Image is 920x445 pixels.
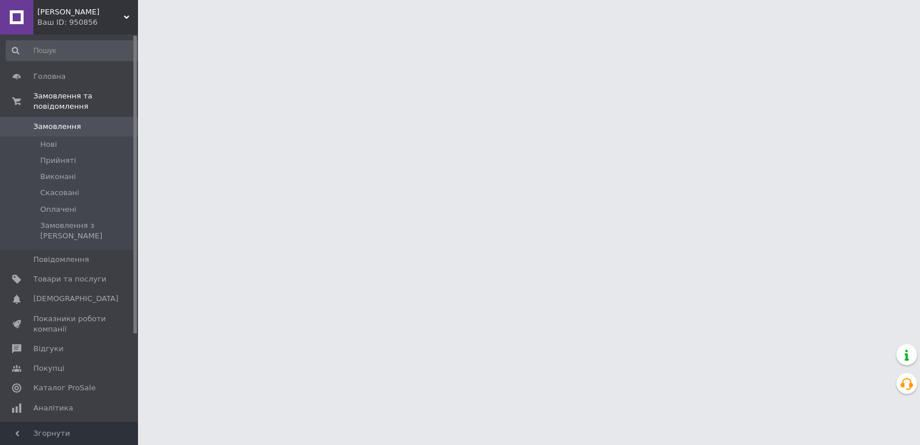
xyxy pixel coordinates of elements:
span: Прийняті [40,155,76,166]
span: Аналітика [33,403,73,413]
span: Скасовані [40,188,79,198]
span: Замовлення [33,121,81,132]
span: Товари та послуги [33,274,106,284]
div: Ваш ID: 950856 [37,17,138,28]
span: Замовлення та повідомлення [33,91,138,112]
span: Головна [33,71,66,82]
span: Покупці [33,363,64,374]
span: Показники роботи компанії [33,314,106,334]
span: Каталог ProSale [33,383,95,393]
span: Відгуки [33,344,63,354]
span: Виконані [40,172,76,182]
span: [DEMOGRAPHIC_DATA] [33,294,118,304]
span: Повідомлення [33,254,89,265]
input: Пошук [6,40,140,61]
span: Максі Торг [37,7,124,17]
span: Оплачені [40,204,76,215]
span: Нові [40,139,57,150]
span: Замовлення з [PERSON_NAME] [40,220,139,241]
